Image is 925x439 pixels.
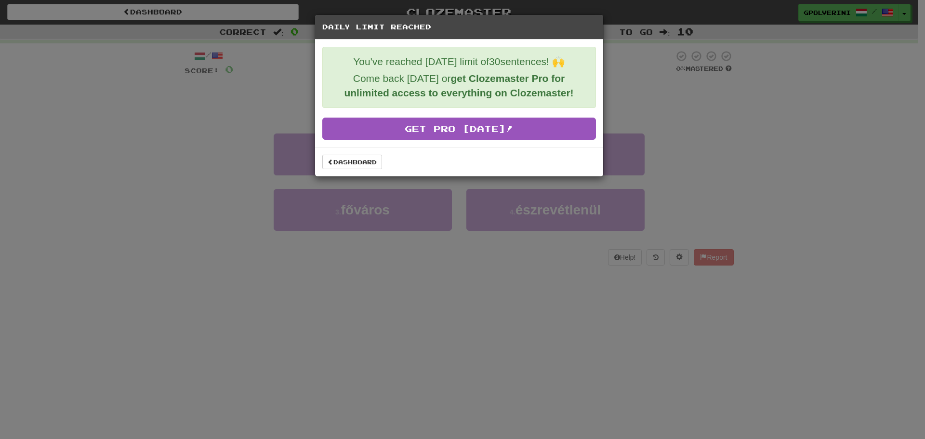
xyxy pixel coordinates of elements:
p: You've reached [DATE] limit of 30 sentences! 🙌 [330,54,588,69]
strong: get Clozemaster Pro for unlimited access to everything on Clozemaster! [344,73,573,98]
a: Get Pro [DATE]! [322,118,596,140]
p: Come back [DATE] or [330,71,588,100]
h5: Daily Limit Reached [322,22,596,32]
a: Dashboard [322,155,382,169]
